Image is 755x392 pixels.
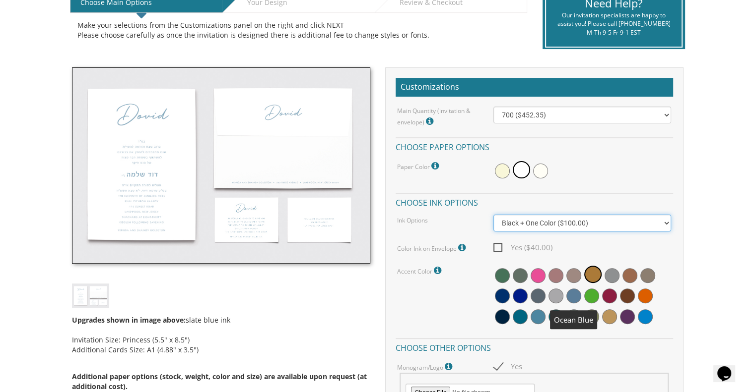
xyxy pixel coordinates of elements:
span: Upgrades shown in image above: [72,315,186,325]
h4: Choose paper options [396,137,673,155]
label: Monogram/Logo [397,360,455,373]
label: Color Ink on Envelope [397,241,468,254]
label: Accent Color [397,264,444,277]
span: Yes [493,360,522,373]
span: Yes ($40.00) [493,241,552,254]
span: Additional paper options (stock, weight, color and size) are available upon request (at additiona... [72,372,367,391]
label: Main Quantity (invitation & envelope) [397,107,479,128]
h2: Customizations [396,78,673,97]
div: Our invitation specialists are happy to assist you! Please call [PHONE_NUMBER] M-Th 9-5 Fr 9-1 EST [553,11,674,36]
label: Ink Options [397,216,428,224]
img: bminv-thumb-1.jpg [72,67,370,264]
h4: Choose ink options [396,193,673,210]
img: bminv-thumb-1.jpg [72,283,109,308]
div: Make your selections from the Customizations panel on the right and click NEXT Please choose care... [77,20,520,40]
label: Paper Color [397,160,441,172]
h4: Choose other options [396,338,673,355]
iframe: chat widget [713,352,745,382]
